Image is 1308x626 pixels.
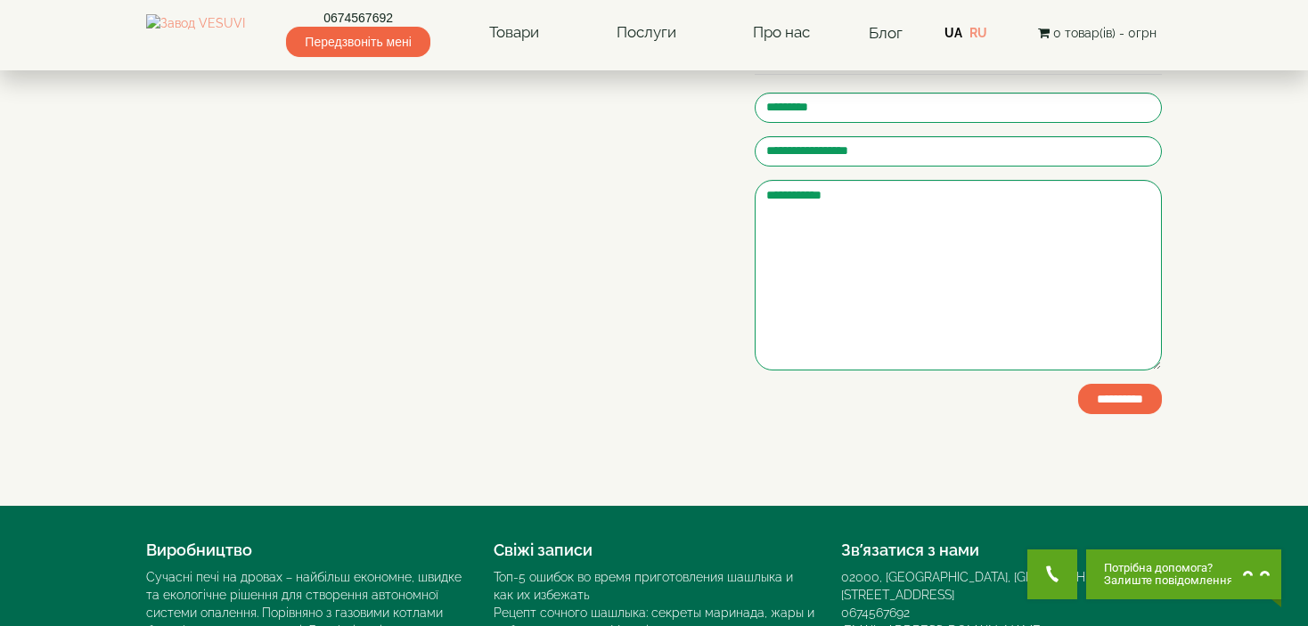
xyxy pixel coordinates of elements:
button: 0 товар(ів) - 0грн [1033,23,1162,43]
img: Завод VESUVI [146,14,245,52]
div: 02000, [GEOGRAPHIC_DATA], [GEOGRAPHIC_DATA]. [STREET_ADDRESS] [841,568,1162,604]
a: UA [944,26,962,40]
a: Блог [869,24,903,42]
a: 0674567692 [841,606,910,620]
button: Get Call button [1027,549,1077,599]
span: 0 товар(ів) - 0грн [1053,26,1157,40]
a: RU [969,26,987,40]
span: Передзвоніть мені [286,27,429,57]
button: Chat button [1086,549,1281,599]
a: 0674567692 [286,9,429,27]
a: Послуги [599,12,694,53]
h4: Свіжі записи [494,541,814,559]
a: Про нас [735,12,828,53]
h4: Зв’язатися з нами [841,541,1162,559]
h4: Виробництво [146,541,467,559]
a: Товари [471,12,557,53]
span: Залиште повідомлення [1104,574,1233,587]
a: Топ-5 ошибок во время приготовления шашлыка и как их избежать [494,570,793,602]
span: Потрібна допомога? [1104,562,1233,574]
